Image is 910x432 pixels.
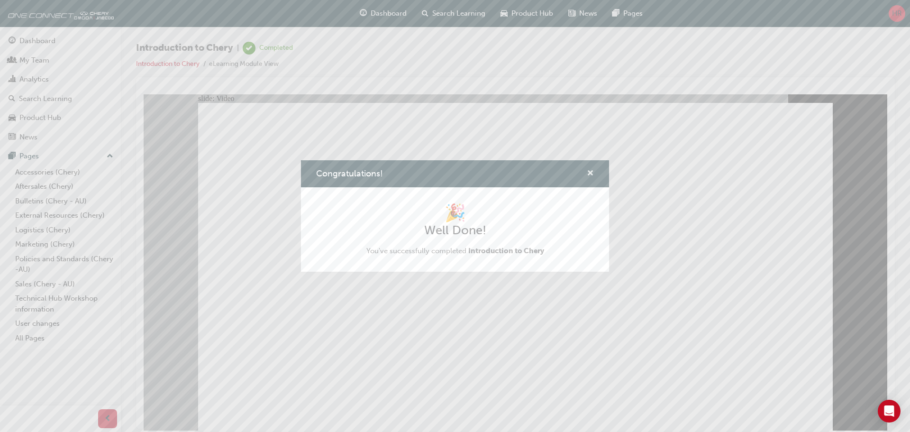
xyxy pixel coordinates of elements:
span: You've successfully completed [366,247,544,255]
div: Congratulations! [301,160,609,271]
div: Open Intercom Messenger [878,400,901,423]
span: Introduction to Chery [468,247,544,255]
button: cross-icon [587,168,594,180]
span: cross-icon [587,170,594,178]
h2: Well Done! [366,223,544,238]
h1: 🎉 [366,202,544,223]
span: Congratulations! [316,168,383,179]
